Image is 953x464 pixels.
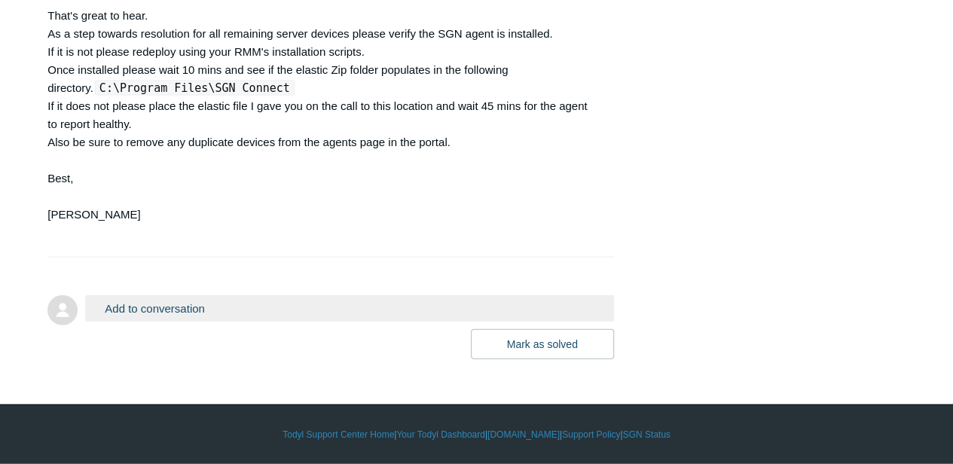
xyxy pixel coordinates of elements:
a: Support Policy [562,428,620,441]
button: Add to conversation [85,295,613,322]
code: C:\Program Files\SGN Connect [95,81,295,96]
button: Mark as solved [471,329,614,359]
a: Todyl Support Center Home [283,428,394,441]
a: [DOMAIN_NAME] [487,428,560,441]
div: | | | | [47,428,906,441]
a: SGN Status [623,428,670,441]
a: Your Todyl Dashboard [396,428,484,441]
